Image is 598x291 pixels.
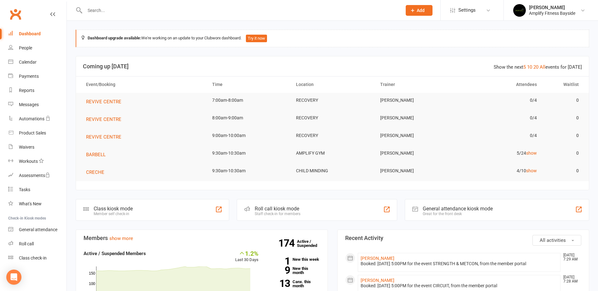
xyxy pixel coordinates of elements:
a: Roll call [8,237,67,251]
span: REVIVE CENTRE [86,117,121,122]
div: Show the next events for [DATE] [494,63,582,71]
div: Workouts [19,159,38,164]
button: BARBELL [86,151,110,158]
a: Product Sales [8,126,67,140]
strong: 174 [278,238,297,248]
a: Assessments [8,168,67,183]
div: General attendance kiosk mode [423,206,493,212]
a: Waivers [8,140,67,154]
th: Location [290,77,374,93]
td: 8:00am-9:00am [206,111,290,125]
div: Payments [19,74,39,79]
a: Class kiosk mode [8,251,67,265]
div: Staff check-in for members [255,212,300,216]
div: People [19,45,32,50]
div: Messages [19,102,39,107]
td: 0 [543,111,584,125]
td: 0 [543,163,584,178]
td: 9:30am-10:30am [206,163,290,178]
button: REVIVE CENTRE [86,116,126,123]
span: All activities [540,237,566,243]
a: 1New this week [268,257,320,261]
div: Class check-in [19,255,47,260]
span: BARBELL [86,152,106,157]
td: RECOVERY [290,93,374,108]
a: show [526,168,537,173]
input: Search... [83,6,398,15]
a: show [526,151,537,156]
td: RECOVERY [290,111,374,125]
th: Waitlist [543,77,584,93]
strong: 9 [268,265,290,275]
a: Tasks [8,183,67,197]
td: 0 [543,146,584,161]
div: Great for the front desk [423,212,493,216]
td: [PERSON_NAME] [374,111,458,125]
span: REVIVE CENTRE [86,99,121,105]
td: 9:00am-10:00am [206,128,290,143]
h3: Members [84,235,320,241]
a: People [8,41,67,55]
td: RECOVERY [290,128,374,143]
td: 0/4 [458,93,542,108]
a: show more [109,236,133,241]
a: [PERSON_NAME] [361,256,394,261]
a: 13Canx. this month [268,280,320,288]
div: Assessments [19,173,50,178]
div: Last 30 Days [235,250,258,263]
th: Event/Booking [80,77,206,93]
a: Dashboard [8,27,67,41]
td: 4/10 [458,163,542,178]
a: Messages [8,98,67,112]
time: [DATE] 7:28 AM [560,275,581,283]
a: 9New this month [268,266,320,275]
div: Roll call [19,241,34,246]
div: We're working on an update to your Clubworx dashboard. [76,30,589,47]
div: Waivers [19,145,34,150]
button: All activities [532,235,581,246]
h3: Recent Activity [345,235,582,241]
span: CRECHE [86,169,104,175]
a: Reports [8,83,67,98]
div: Member self check-in [94,212,133,216]
td: [PERSON_NAME] [374,146,458,161]
a: General attendance kiosk mode [8,223,67,237]
a: What's New [8,197,67,211]
span: Add [417,8,425,13]
div: Roll call kiosk mode [255,206,300,212]
div: General attendance [19,227,57,232]
a: All [540,64,545,70]
td: [PERSON_NAME] [374,128,458,143]
a: 174Active / Suspended [297,235,325,252]
span: Settings [458,3,476,17]
div: Booked: [DATE] 5:00PM for the event CIRCUIT, from the member portal [361,283,558,288]
td: 0/4 [458,111,542,125]
div: Class kiosk mode [94,206,133,212]
button: Add [406,5,433,16]
td: CHILD MINDING [290,163,374,178]
span: REVIVE CENTRE [86,134,121,140]
a: 5 [523,64,526,70]
td: 7:00am-8:00am [206,93,290,108]
div: Product Sales [19,130,46,135]
a: 20 [533,64,538,70]
strong: Dashboard upgrade available: [88,36,141,40]
td: AMPLIFY GYM [290,146,374,161]
button: REVIVE CENTRE [86,133,126,141]
th: Attendees [458,77,542,93]
a: [PERSON_NAME] [361,278,394,283]
a: Calendar [8,55,67,69]
th: Trainer [374,77,458,93]
button: Try it now [246,35,267,42]
td: 0/4 [458,128,542,143]
div: Booked: [DATE] 5:00PM for the event STRENGTH & METCON, from the member portal [361,261,558,266]
div: Automations [19,116,44,121]
div: Tasks [19,187,30,192]
div: Open Intercom Messenger [6,270,21,285]
td: [PERSON_NAME] [374,93,458,108]
a: Workouts [8,154,67,168]
img: thumb_image1596355059.png [513,4,526,17]
td: 0 [543,128,584,143]
div: [PERSON_NAME] [529,5,575,10]
div: Reports [19,88,34,93]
